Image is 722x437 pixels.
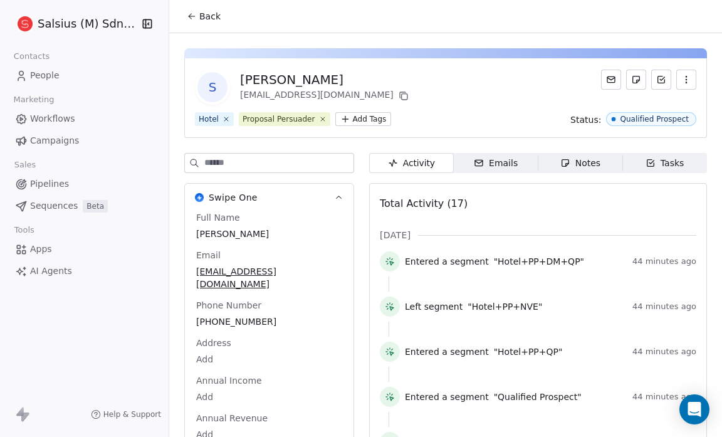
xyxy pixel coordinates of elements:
[30,69,60,82] span: People
[240,71,411,88] div: [PERSON_NAME]
[646,157,684,170] div: Tasks
[405,300,463,313] span: Left segment
[30,243,52,256] span: Apps
[194,374,264,387] span: Annual Income
[8,90,60,109] span: Marketing
[10,261,159,282] a: AI Agents
[468,300,542,313] span: "Hotel+PP+NVE"
[474,157,518,170] div: Emails
[83,200,108,213] span: Beta
[196,265,342,290] span: [EMAIL_ADDRESS][DOMAIN_NAME]
[209,191,258,204] span: Swipe One
[194,337,234,349] span: Address
[405,255,489,268] span: Entered a segment
[194,211,243,224] span: Full Name
[620,115,689,124] div: Qualified Prospect
[10,130,159,151] a: Campaigns
[632,392,696,402] span: 44 minutes ago
[38,16,139,32] span: Salsius (M) Sdn Bhd
[10,174,159,194] a: Pipelines
[194,299,264,312] span: Phone Number
[103,409,161,419] span: Help & Support
[199,113,219,125] div: Hotel
[195,193,204,202] img: Swipe One
[185,184,353,211] button: Swipe OneSwipe One
[18,16,33,31] img: logo%20salsius.png
[632,256,696,266] span: 44 minutes ago
[380,229,411,241] span: [DATE]
[10,196,159,216] a: SequencesBeta
[196,228,342,240] span: [PERSON_NAME]
[405,345,489,358] span: Entered a segment
[179,5,228,28] button: Back
[196,315,342,328] span: [PHONE_NUMBER]
[10,65,159,86] a: People
[30,112,75,125] span: Workflows
[194,249,223,261] span: Email
[335,112,392,126] button: Add Tags
[199,10,221,23] span: Back
[570,113,601,126] span: Status:
[9,155,41,174] span: Sales
[494,345,563,358] span: "Hotel+PP+QP"
[243,113,315,125] div: Proposal Persuader
[194,412,270,424] span: Annual Revenue
[10,108,159,129] a: Workflows
[380,197,468,209] span: Total Activity (17)
[15,13,133,34] button: Salsius (M) Sdn Bhd
[30,199,78,213] span: Sequences
[240,88,411,103] div: [EMAIL_ADDRESS][DOMAIN_NAME]
[632,302,696,312] span: 44 minutes ago
[560,157,600,170] div: Notes
[10,239,159,260] a: Apps
[8,47,55,66] span: Contacts
[494,391,582,403] span: "Qualified Prospect"
[197,72,228,102] span: S
[91,409,161,419] a: Help & Support
[30,134,79,147] span: Campaigns
[494,255,584,268] span: "Hotel+PP+DM+QP"
[196,353,342,366] span: Add
[30,177,69,191] span: Pipelines
[679,394,709,424] div: Open Intercom Messenger
[405,391,489,403] span: Entered a segment
[30,265,72,278] span: AI Agents
[632,347,696,357] span: 44 minutes ago
[196,391,342,403] span: Add
[9,221,39,240] span: Tools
